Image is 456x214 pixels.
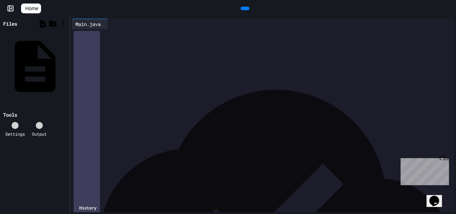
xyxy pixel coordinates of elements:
[3,3,48,45] div: Chat with us now!Close
[5,131,25,137] div: Settings
[72,19,108,29] div: Main.java
[72,20,104,28] div: Main.java
[3,111,17,118] div: Tools
[3,20,17,27] div: Files
[32,131,47,137] div: Output
[398,155,449,185] iframe: chat widget
[427,186,449,207] iframe: chat widget
[25,5,38,12] span: Home
[21,4,41,13] a: Home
